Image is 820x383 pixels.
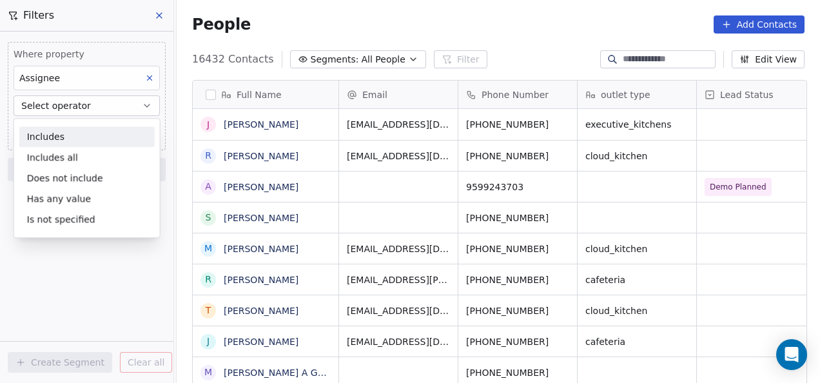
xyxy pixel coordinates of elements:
a: [PERSON_NAME] [224,182,298,192]
span: [PHONE_NUMBER] [466,273,569,286]
span: [EMAIL_ADDRESS][DOMAIN_NAME] [347,150,450,162]
span: [PHONE_NUMBER] [466,366,569,379]
div: J [207,118,210,132]
span: cafeteria [585,335,688,348]
div: Full Name [193,81,338,108]
span: [EMAIL_ADDRESS][DOMAIN_NAME] [347,335,450,348]
span: [EMAIL_ADDRESS][DOMAIN_NAME] [347,242,450,255]
div: j [207,335,210,348]
div: Lead Status [697,81,815,108]
button: Add Contacts [714,15,805,34]
a: [PERSON_NAME] [224,213,298,223]
a: [PERSON_NAME] [224,275,298,285]
button: Edit View [732,50,805,68]
div: Open Intercom Messenger [776,339,807,370]
span: [EMAIL_ADDRESS][PERSON_NAME][DOMAIN_NAME] [347,273,450,286]
span: [PHONE_NUMBER] [466,335,569,348]
span: [PHONE_NUMBER] [466,118,569,131]
span: [PHONE_NUMBER] [466,304,569,317]
div: Suggestions [14,126,160,230]
div: Includes [19,126,155,147]
span: cloud_kitchen [585,242,688,255]
div: M [204,366,212,379]
a: [PERSON_NAME] [224,119,298,130]
div: Is not specified [19,209,155,230]
span: Lead Status [720,88,774,101]
span: outlet type [601,88,650,101]
span: [EMAIL_ADDRESS][DOMAIN_NAME] [347,118,450,131]
span: Full Name [237,88,282,101]
span: Demo Planned [710,181,766,193]
a: [PERSON_NAME] [224,244,298,254]
span: Email [362,88,387,101]
span: 9599243703 [466,181,569,193]
div: A [205,180,211,193]
span: Phone Number [482,88,549,101]
a: [PERSON_NAME] [224,306,298,316]
div: Email [339,81,458,108]
div: outlet type [578,81,696,108]
span: 16432 Contacts [192,52,274,67]
div: Does not include [19,168,155,188]
span: [PHONE_NUMBER] [466,211,569,224]
span: [PHONE_NUMBER] [466,150,569,162]
span: People [192,15,251,34]
div: T [206,304,211,317]
div: R [205,273,211,286]
span: cafeteria [585,273,688,286]
div: R [205,149,211,162]
span: [EMAIL_ADDRESS][DOMAIN_NAME] [347,304,450,317]
div: Phone Number [458,81,577,108]
span: executive_kitchens [585,118,688,131]
div: Includes all [19,147,155,168]
span: cloud_kitchen [585,150,688,162]
a: [PERSON_NAME] [224,151,298,161]
div: S [206,211,211,224]
a: [PERSON_NAME] A Ghotlawala [224,368,362,378]
span: Segments: [311,53,359,66]
button: Filter [434,50,487,68]
div: M [204,242,212,255]
span: cloud_kitchen [585,304,688,317]
span: All People [362,53,405,66]
a: [PERSON_NAME] [224,337,298,347]
div: Has any value [19,188,155,209]
span: [PHONE_NUMBER] [466,242,569,255]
